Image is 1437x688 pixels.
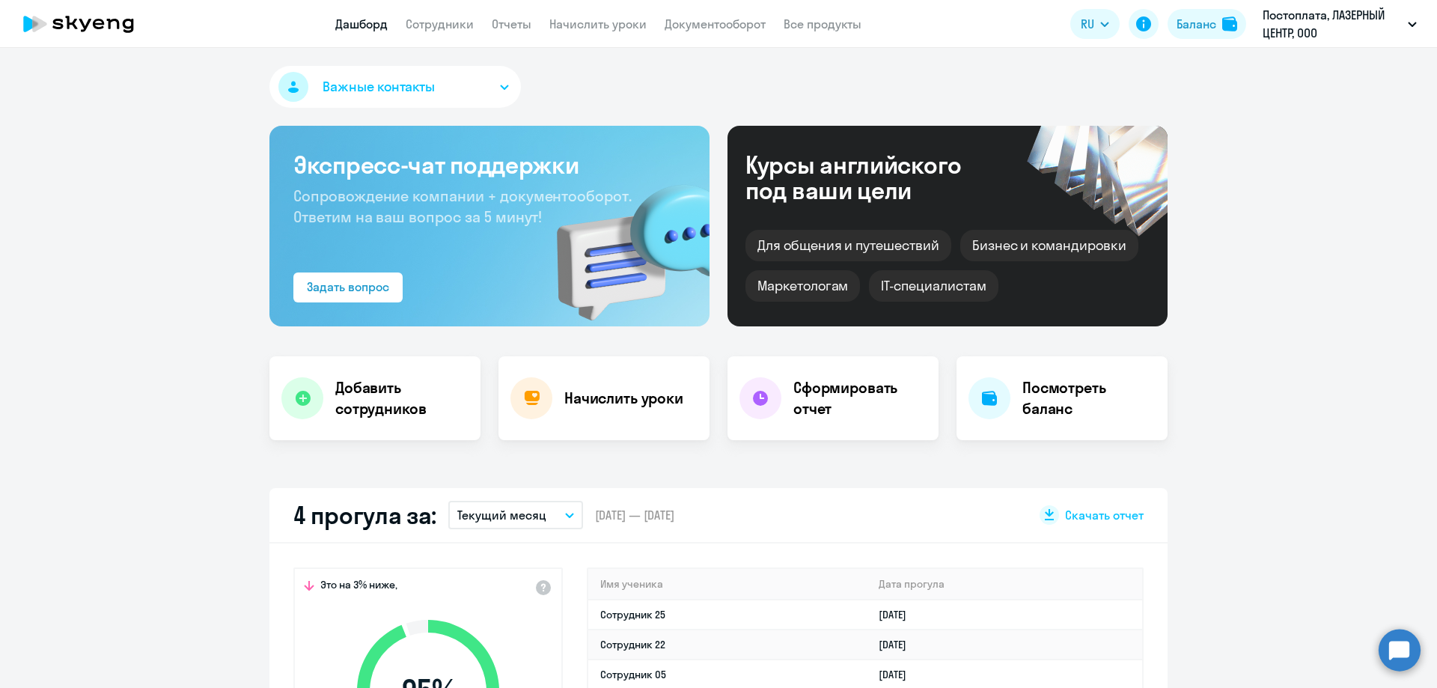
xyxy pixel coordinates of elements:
h4: Начислить уроки [564,388,683,409]
button: Текущий месяц [448,501,583,529]
h4: Посмотреть баланс [1022,377,1156,419]
a: Сотрудники [406,16,474,31]
span: [DATE] — [DATE] [595,507,674,523]
a: Сотрудник 22 [600,638,665,651]
span: Сопровождение компании + документооборот. Ответим на ваш вопрос за 5 минут! [293,186,632,226]
button: Важные контакты [269,66,521,108]
button: Постоплата, ЛАЗЕРНЫЙ ЦЕНТР, ООО [1255,6,1424,42]
div: Для общения и путешествий [745,230,951,261]
div: Баланс [1177,15,1216,33]
div: Бизнес и командировки [960,230,1138,261]
a: [DATE] [879,638,918,651]
div: Курсы английского под ваши цели [745,152,1001,203]
a: Дашборд [335,16,388,31]
a: Сотрудник 05 [600,668,666,681]
a: [DATE] [879,608,918,621]
span: RU [1081,15,1094,33]
p: Текущий месяц [457,506,546,524]
a: Сотрудник 25 [600,608,665,621]
h4: Добавить сотрудников [335,377,469,419]
span: Важные контакты [323,77,435,97]
h2: 4 прогула за: [293,500,436,530]
th: Имя ученика [588,569,867,600]
a: Все продукты [784,16,861,31]
a: Документооборот [665,16,766,31]
button: Задать вопрос [293,273,403,302]
div: IT-специалистам [869,270,998,302]
button: Балансbalance [1168,9,1246,39]
span: Скачать отчет [1065,507,1144,523]
div: Маркетологам [745,270,860,302]
span: Это на 3% ниже, [320,578,397,596]
th: Дата прогула [867,569,1142,600]
h3: Экспресс-чат поддержки [293,150,686,180]
h4: Сформировать отчет [793,377,927,419]
div: Задать вопрос [307,278,389,296]
p: Постоплата, ЛАЗЕРНЫЙ ЦЕНТР, ООО [1263,6,1402,42]
a: Начислить уроки [549,16,647,31]
a: Отчеты [492,16,531,31]
a: [DATE] [879,668,918,681]
img: balance [1222,16,1237,31]
img: bg-img [535,158,710,326]
button: RU [1070,9,1120,39]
